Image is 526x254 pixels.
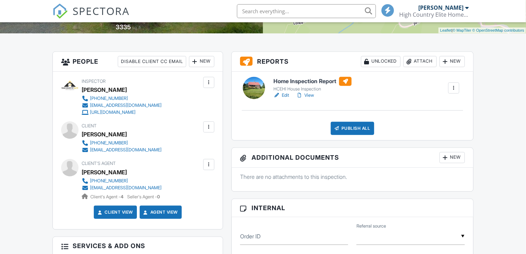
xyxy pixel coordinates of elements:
a: [EMAIL_ADDRESS][DOMAIN_NAME] [82,146,162,153]
div: High Country Elite Home Inspections [400,11,469,18]
a: Home Inspection Report HCEHI House Inspection [273,77,352,92]
span: Inspector [82,79,106,84]
div: Publish All [331,122,374,135]
strong: 4 [121,194,123,199]
a: [EMAIL_ADDRESS][DOMAIN_NAME] [82,184,162,191]
div: [PERSON_NAME] [419,4,464,11]
div: New [439,56,465,67]
div: Disable Client CC Email [118,56,186,67]
h3: Internal [232,199,473,217]
div: New [189,56,214,67]
h3: Reports [232,52,473,72]
a: [EMAIL_ADDRESS][DOMAIN_NAME] [82,102,162,109]
label: Referral source [356,223,386,229]
div: [PERSON_NAME] [82,129,127,140]
a: [URL][DOMAIN_NAME] [82,109,162,116]
div: [PHONE_NUMBER] [90,96,128,101]
div: [EMAIL_ADDRESS][DOMAIN_NAME] [90,185,162,191]
div: [EMAIL_ADDRESS][DOMAIN_NAME] [90,103,162,108]
div: [URL][DOMAIN_NAME] [90,110,135,115]
span: Seller's Agent - [127,194,160,199]
div: [EMAIL_ADDRESS][DOMAIN_NAME] [90,147,162,153]
div: Attach [403,56,437,67]
span: sq. ft. [132,25,142,30]
div: [PERSON_NAME] [82,85,127,95]
p: There are no attachments to this inspection. [240,173,465,181]
div: [PHONE_NUMBER] [90,178,128,184]
a: [PHONE_NUMBER] [82,95,162,102]
h6: Home Inspection Report [273,77,352,86]
div: HCEHI House Inspection [273,86,352,92]
div: [PHONE_NUMBER] [90,140,128,146]
a: Client View [96,209,133,216]
span: Client's Agent [82,161,116,166]
a: [PHONE_NUMBER] [82,177,162,184]
span: SPECTORA [73,3,130,18]
input: Search everything... [237,4,376,18]
a: [PERSON_NAME] [82,167,127,177]
a: View [296,92,314,99]
a: © MapTiler [453,28,471,32]
a: Edit [273,92,289,99]
a: SPECTORA [52,9,130,24]
h3: People [53,52,223,72]
a: Agent View [142,209,178,216]
div: | [438,27,526,33]
a: © OpenStreetMap contributors [472,28,524,32]
div: Unlocked [361,56,401,67]
span: Client's Agent - [90,194,124,199]
label: Order ID [240,232,261,240]
span: Client [82,123,97,128]
strong: 0 [157,194,160,199]
h3: Additional Documents [232,148,473,168]
img: The Best Home Inspection Software - Spectora [52,3,68,19]
div: New [439,152,465,163]
a: Leaflet [440,28,452,32]
a: [PHONE_NUMBER] [82,140,162,146]
div: 3335 [116,23,131,31]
